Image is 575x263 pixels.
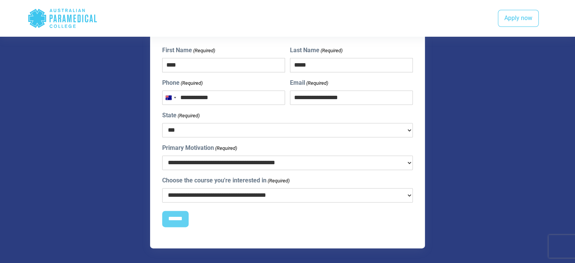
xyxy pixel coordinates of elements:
span: (Required) [180,79,203,87]
span: (Required) [214,145,237,152]
span: (Required) [320,47,343,54]
label: Phone [162,78,203,87]
button: Selected country [163,91,178,104]
div: Australian Paramedical College [28,6,98,31]
label: Choose the course you're interested in [162,176,290,185]
a: Apply now [498,10,539,27]
span: (Required) [177,112,200,120]
label: Primary Motivation [162,143,237,153]
label: State [162,111,200,120]
label: Last Name [290,46,343,55]
span: (Required) [267,177,290,185]
span: (Required) [306,79,329,87]
label: First Name [162,46,215,55]
label: Email [290,78,328,87]
span: (Required) [192,47,215,54]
